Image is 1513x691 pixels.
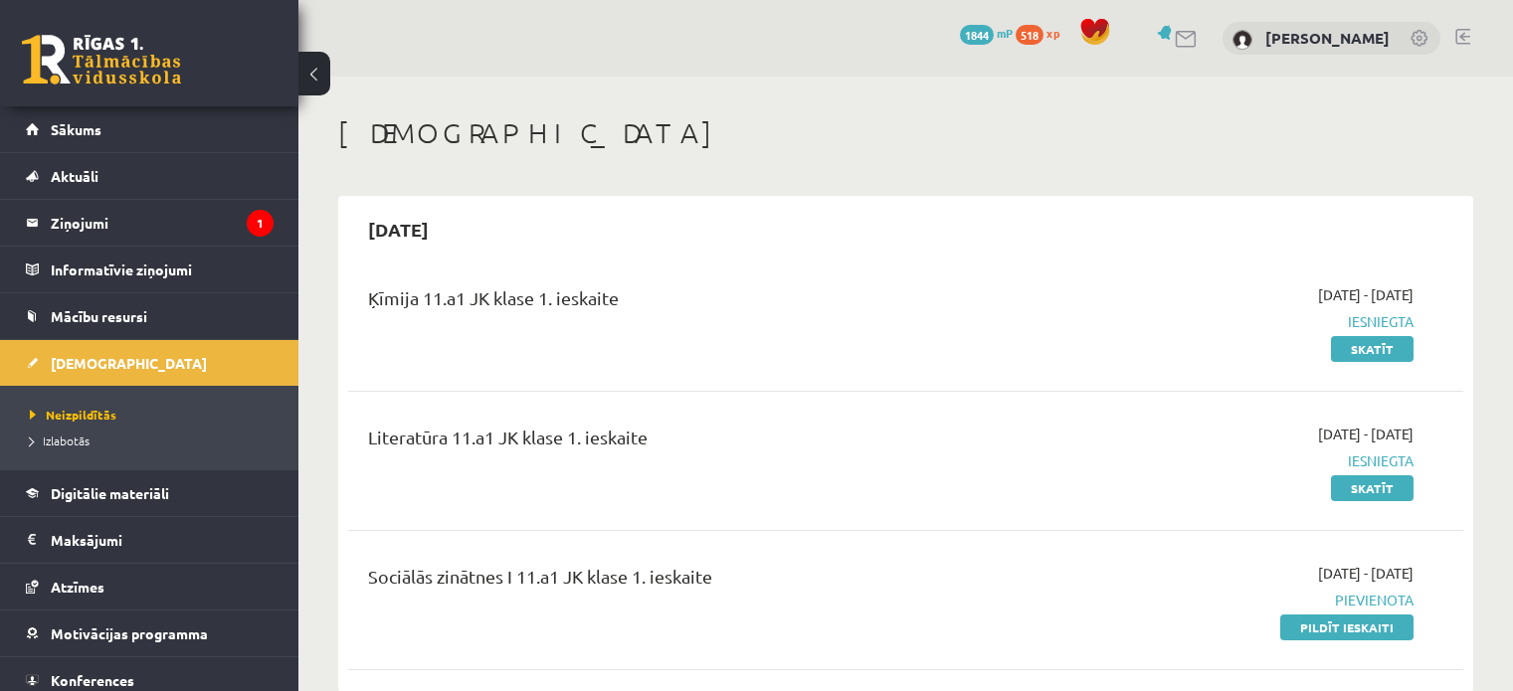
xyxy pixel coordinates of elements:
a: Neizpildītās [30,406,279,424]
legend: Informatīvie ziņojumi [51,247,274,292]
a: Informatīvie ziņojumi [26,247,274,292]
a: [DEMOGRAPHIC_DATA] [26,340,274,386]
a: Ziņojumi1 [26,200,274,246]
h1: [DEMOGRAPHIC_DATA] [338,116,1473,150]
a: [PERSON_NAME] [1265,28,1390,48]
span: [DATE] - [DATE] [1318,563,1414,584]
div: Sociālās zinātnes I 11.a1 JK klase 1. ieskaite [368,563,1055,600]
span: Konferences [51,671,134,689]
a: Digitālie materiāli [26,470,274,516]
a: Motivācijas programma [26,610,274,656]
legend: Maksājumi [51,517,274,563]
a: Mācību resursi [26,293,274,339]
span: Iesniegta [1085,311,1414,332]
span: Mācību resursi [51,307,147,325]
legend: Ziņojumi [51,200,274,246]
h2: [DATE] [348,206,449,253]
a: Rīgas 1. Tālmācības vidusskola [22,35,181,85]
span: Digitālie materiāli [51,484,169,502]
a: Skatīt [1331,475,1414,501]
span: xp [1046,25,1059,41]
i: 1 [247,210,274,237]
span: [DATE] - [DATE] [1318,284,1414,305]
span: 518 [1016,25,1043,45]
a: 1844 mP [960,25,1013,41]
span: Motivācijas programma [51,624,208,642]
a: Sākums [26,106,274,152]
div: Literatūra 11.a1 JK klase 1. ieskaite [368,424,1055,460]
div: Ķīmija 11.a1 JK klase 1. ieskaite [368,284,1055,321]
a: Izlabotās [30,432,279,449]
span: Iesniegta [1085,450,1414,471]
span: mP [997,25,1013,41]
span: Sākums [51,120,101,138]
span: Pievienota [1085,590,1414,610]
a: Maksājumi [26,517,274,563]
a: Aktuāli [26,153,274,199]
span: Aktuāli [51,167,98,185]
a: Pildīt ieskaiti [1280,614,1414,640]
span: [DEMOGRAPHIC_DATA] [51,354,207,372]
a: Skatīt [1331,336,1414,362]
span: Neizpildītās [30,407,116,423]
a: 518 xp [1016,25,1069,41]
span: Izlabotās [30,432,90,448]
span: Atzīmes [51,578,104,596]
a: Atzīmes [26,564,274,609]
span: [DATE] - [DATE] [1318,424,1414,444]
span: 1844 [960,25,994,45]
img: Rēzija Blūma [1232,30,1252,50]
